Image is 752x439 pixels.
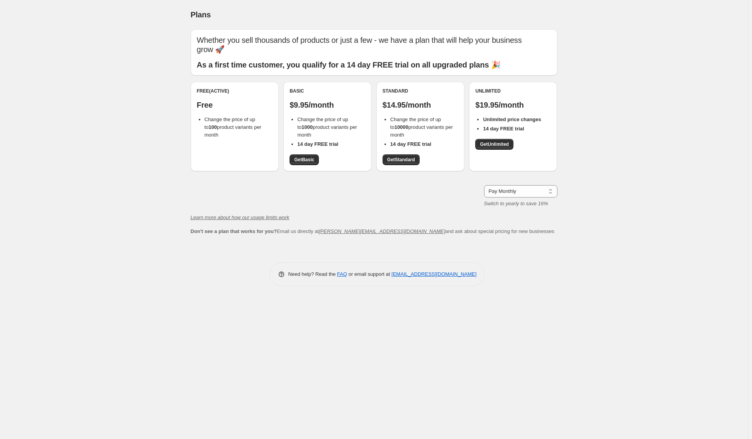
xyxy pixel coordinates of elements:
[288,271,337,277] span: Need help? Read the
[197,35,551,54] p: Whether you sell thousands of products or just a few - we have a plan that will help your busines...
[483,117,541,122] b: Unlimited price changes
[191,10,211,19] span: Plans
[205,117,261,138] span: Change the price of up to product variants per month
[297,117,357,138] span: Change the price of up to product variants per month
[294,157,314,163] span: Get Basic
[197,100,273,110] p: Free
[208,124,217,130] b: 100
[290,88,365,94] div: Basic
[383,154,420,165] a: GetStandard
[390,141,431,147] b: 14 day FREE trial
[319,228,445,234] a: [PERSON_NAME][EMAIL_ADDRESS][DOMAIN_NAME]
[391,271,476,277] a: [EMAIL_ADDRESS][DOMAIN_NAME]
[475,100,551,110] p: $19.95/month
[475,88,551,94] div: Unlimited
[483,126,524,132] b: 14 day FREE trial
[337,271,347,277] a: FAQ
[387,157,415,163] span: Get Standard
[383,88,458,94] div: Standard
[383,100,458,110] p: $14.95/month
[191,228,554,234] span: Email us directly at and ask about special pricing for new businesses
[301,124,313,130] b: 1000
[297,141,338,147] b: 14 day FREE trial
[290,100,365,110] p: $9.95/month
[475,139,513,150] a: GetUnlimited
[191,228,277,234] b: Don't see a plan that works for you?
[480,141,509,147] span: Get Unlimited
[290,154,319,165] a: GetBasic
[484,201,548,206] i: Switch to yearly to save 16%
[347,271,391,277] span: or email support at
[197,88,273,94] div: Free (Active)
[197,61,501,69] b: As a first time customer, you qualify for a 14 day FREE trial on all upgraded plans 🎉
[395,124,408,130] b: 10000
[191,214,290,220] a: Learn more about how our usage limits work
[390,117,453,138] span: Change the price of up to product variants per month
